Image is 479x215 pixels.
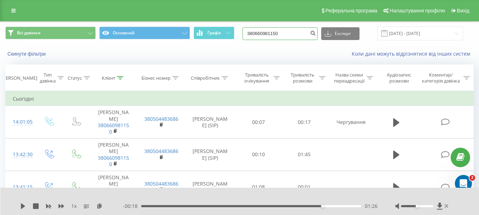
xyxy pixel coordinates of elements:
a: 380660981150 [98,122,129,135]
span: 2 [469,175,475,181]
button: Основний [99,27,190,39]
div: Accessibility label [321,205,324,208]
iframe: Intercom live chat [455,175,472,192]
td: [PERSON_NAME] [90,106,137,138]
td: 00:10 [236,138,282,171]
td: [PERSON_NAME] (SIP) [185,106,236,138]
td: 00:07 [236,106,282,138]
td: [PERSON_NAME] [90,171,137,203]
div: 13:42:30 [13,148,28,162]
span: Всі дзвінки [17,30,40,36]
a: Коли дані можуть відрізнятися вiд інших систем [352,50,474,57]
input: Пошук за номером [243,27,318,40]
td: Чергування [327,106,375,138]
a: 380660981150 [98,154,129,168]
div: Бізнес номер [141,75,171,81]
td: [PERSON_NAME] (SIP) [185,171,236,203]
div: 14:01:05 [13,115,28,129]
button: Експорт [321,27,360,40]
div: Співробітник [191,75,220,81]
td: [PERSON_NAME] [90,138,137,171]
span: Реферальна програма [325,8,378,13]
button: Графік [194,27,234,39]
a: 380504483686 [144,180,178,187]
div: Назва схеми переадресації [334,72,365,84]
div: Accessibility label [416,205,418,208]
div: [PERSON_NAME] [1,75,37,81]
td: 00:17 [282,106,327,138]
a: 380660981150 [98,187,129,200]
div: Коментар/категорія дзвінка [420,72,462,84]
div: Аудіозапис розмови [381,72,417,84]
td: [PERSON_NAME] (SIP) [185,138,236,171]
button: Скинути фільтри [5,51,49,57]
button: Всі дзвінки [5,27,96,39]
div: Клієнт [102,75,115,81]
div: Статус [68,75,82,81]
span: 01:26 [365,203,378,210]
span: - 00:18 [123,203,141,210]
span: Графік [207,30,221,35]
td: 00:01 [282,171,327,203]
td: 01:45 [282,138,327,171]
span: Вихід [457,8,469,13]
div: Тип дзвінка [40,72,56,84]
span: Налаштування профілю [390,8,445,13]
a: 380504483686 [144,115,178,122]
td: 01:08 [236,171,282,203]
div: 13:41:15 [13,180,28,194]
span: 1 x [71,203,77,210]
td: Сьогодні [6,92,474,106]
div: Тривалість розмови [288,72,317,84]
div: Тривалість очікування [242,72,272,84]
a: 380504483686 [144,148,178,154]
